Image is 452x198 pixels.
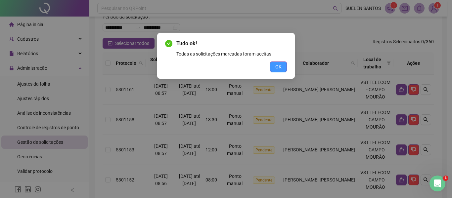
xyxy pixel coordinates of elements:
[165,40,172,47] span: check-circle
[443,176,448,181] span: 1
[176,50,287,58] div: Todas as solicitações marcadas foram aceitas
[275,63,282,70] span: OK
[429,176,445,191] iframe: Intercom live chat
[176,40,287,48] span: Tudo ok!
[270,61,287,72] button: OK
